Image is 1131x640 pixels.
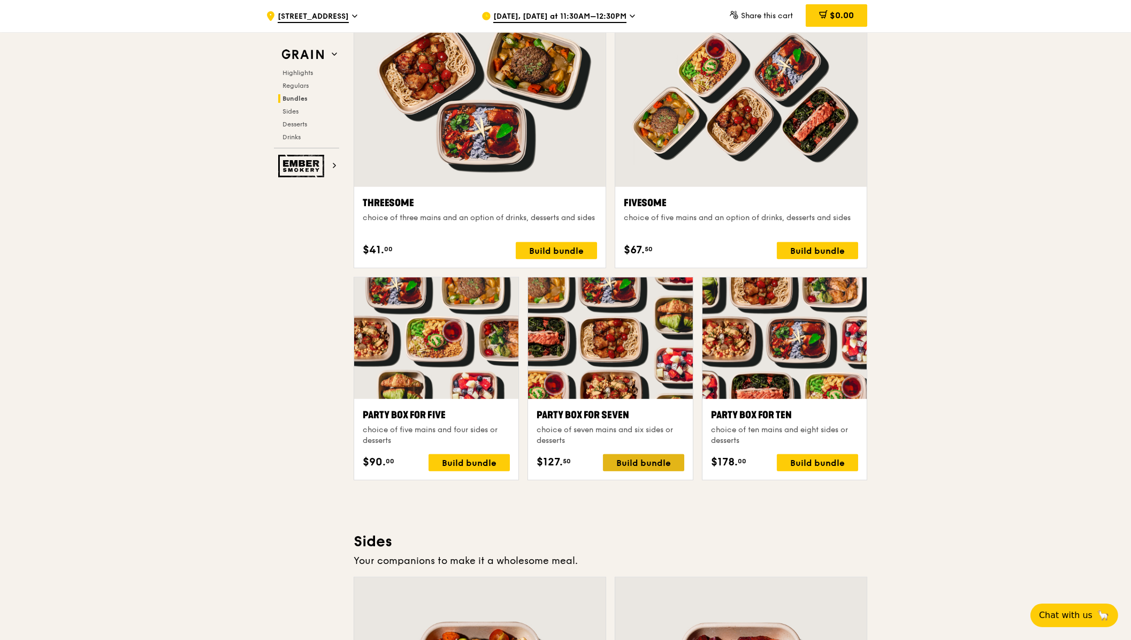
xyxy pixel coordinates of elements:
[354,553,867,568] div: Your companions to make it a wholesome meal.
[537,454,563,470] span: $127.
[738,457,746,465] span: 00
[563,457,571,465] span: 50
[282,121,307,128] span: Desserts
[1030,604,1118,627] button: Chat with us🦙
[363,242,384,258] span: $41.
[711,425,858,446] div: choice of ten mains and eight sides or desserts
[282,82,309,89] span: Regulars
[493,11,626,23] span: [DATE], [DATE] at 11:30AM–12:30PM
[741,11,793,20] span: Share this cart
[645,245,653,253] span: 50
[363,213,597,223] div: choice of three mains and an option of drinks, desserts and sides
[363,454,386,470] span: $90.
[777,242,858,259] div: Build bundle
[282,108,299,115] span: Sides
[1097,609,1110,622] span: 🦙
[624,242,645,258] span: $67.
[624,195,858,210] div: Fivesome
[537,425,684,446] div: choice of seven mains and six sides or desserts
[278,11,349,23] span: [STREET_ADDRESS]
[386,457,394,465] span: 00
[363,408,510,423] div: Party Box for Five
[603,454,684,471] div: Build bundle
[624,213,858,223] div: choice of five mains and an option of drinks, desserts and sides
[777,454,858,471] div: Build bundle
[363,425,510,446] div: choice of five mains and four sides or desserts
[711,408,858,423] div: Party Box for Ten
[278,45,327,64] img: Grain web logo
[537,408,684,423] div: Party Box for Seven
[282,133,301,141] span: Drinks
[830,10,854,20] span: $0.00
[282,69,313,77] span: Highlights
[354,532,867,551] h3: Sides
[516,242,597,259] div: Build bundle
[429,454,510,471] div: Build bundle
[278,155,327,177] img: Ember Smokery web logo
[363,195,597,210] div: Threesome
[282,95,308,102] span: Bundles
[1039,609,1092,622] span: Chat with us
[711,454,738,470] span: $178.
[384,245,393,253] span: 00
